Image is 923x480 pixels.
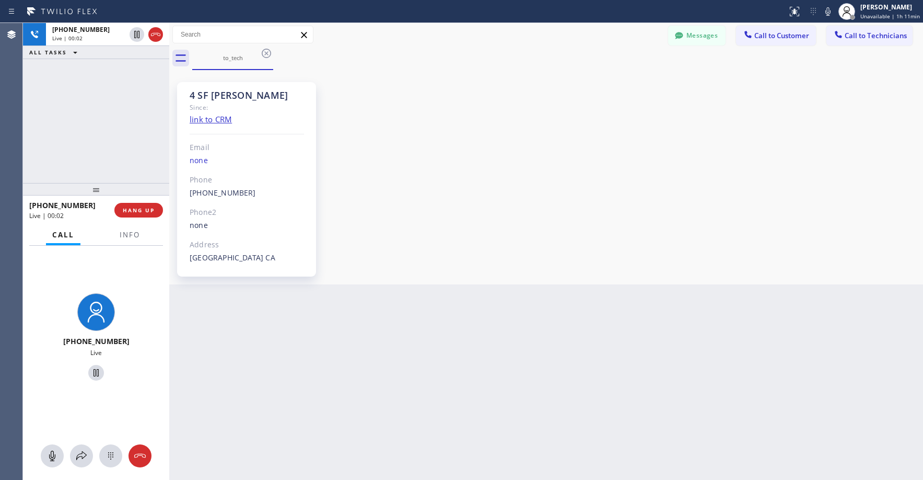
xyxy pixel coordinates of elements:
[190,142,304,154] div: Email
[821,4,835,19] button: Mute
[190,252,304,264] div: [GEOGRAPHIC_DATA] CA
[123,207,155,214] span: HANG UP
[190,114,232,124] a: link to CRM
[29,211,64,220] span: Live | 00:02
[70,444,93,467] button: Open directory
[52,35,83,42] span: Live | 00:02
[63,336,130,346] span: [PHONE_NUMBER]
[114,203,163,218] button: HANG UP
[120,230,140,239] span: Info
[193,54,272,62] div: to_tech
[41,444,64,467] button: Mute
[46,225,80,245] button: Call
[190,101,304,113] div: Since:
[128,444,151,467] button: Hang up
[148,27,163,42] button: Hang up
[668,26,726,45] button: Messages
[23,46,88,59] button: ALL TASKS
[190,220,304,232] div: none
[826,26,913,45] button: Call to Technicians
[754,31,809,40] span: Call to Customer
[190,207,304,219] div: Phone2
[130,27,144,42] button: Hold Customer
[29,200,96,210] span: [PHONE_NUMBER]
[90,348,102,357] span: Live
[52,230,74,239] span: Call
[88,365,104,381] button: Hold Customer
[190,239,304,251] div: Address
[113,225,146,245] button: Info
[29,49,67,56] span: ALL TASKS
[173,26,313,43] input: Search
[860,13,920,20] span: Unavailable | 1h 11min
[190,188,256,198] a: [PHONE_NUMBER]
[190,174,304,186] div: Phone
[99,444,122,467] button: Open dialpad
[736,26,816,45] button: Call to Customer
[860,3,920,12] div: [PERSON_NAME]
[845,31,907,40] span: Call to Technicians
[52,25,110,34] span: [PHONE_NUMBER]
[190,89,304,101] div: 4 SF [PERSON_NAME]
[190,155,304,167] div: none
